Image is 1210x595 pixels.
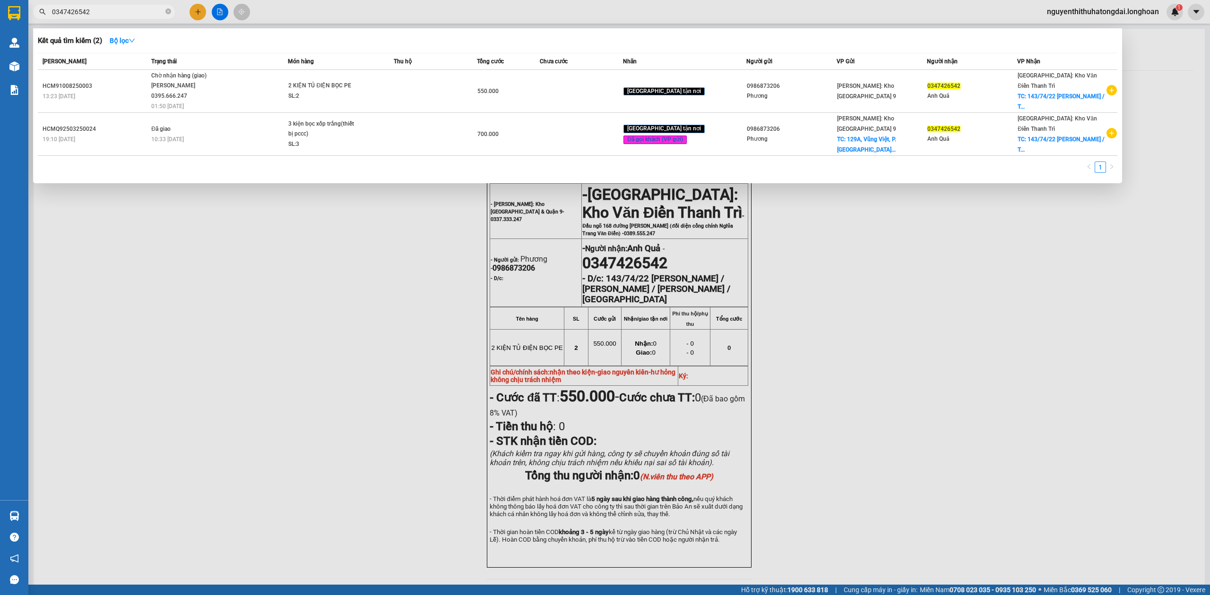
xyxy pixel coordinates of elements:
button: right [1106,161,1117,173]
strong: Bộ lọc [110,37,135,44]
span: 13:23 [DATE] [43,93,75,100]
span: [PERSON_NAME] [43,58,86,65]
span: 0347426542 [927,126,960,132]
img: warehouse-icon [9,61,19,71]
div: HCM91008250003 [43,81,148,91]
span: notification [10,554,19,563]
span: 0347426542 [927,83,960,89]
span: TC: 143/74/22 [PERSON_NAME] / T... [1018,93,1105,110]
span: [GEOGRAPHIC_DATA] tận nơi [623,87,705,96]
div: HCMQ92503250024 [43,124,148,134]
span: Đã gọi khách (VP gửi) [623,136,687,144]
div: Chờ nhận hàng (giao) [151,71,222,81]
img: solution-icon [9,85,19,95]
span: TC: 129A, Vũng Việt, P. [GEOGRAPHIC_DATA]... [837,136,896,153]
div: [PERSON_NAME] 0395.666.247 [151,81,222,101]
div: Phương [747,134,836,144]
div: SL: 2 [288,91,359,102]
a: 1 [1095,162,1106,172]
img: warehouse-icon [9,511,19,521]
span: search [39,8,46,15]
span: [PERSON_NAME]: Kho [GEOGRAPHIC_DATA] 9 [837,83,896,100]
span: [GEOGRAPHIC_DATA] tận nơi [623,125,705,133]
span: close-circle [165,8,171,14]
span: left [1086,164,1092,170]
span: 10:33 [DATE] [151,136,184,143]
div: 2 KIỆN TỦ ĐIỆN BỌC PE [288,81,359,91]
span: plus-circle [1106,85,1117,95]
span: [GEOGRAPHIC_DATA]: Kho Văn Điển Thanh Trì [1018,72,1097,89]
span: 700.000 [477,131,499,137]
button: left [1083,161,1095,173]
li: Next Page [1106,161,1117,173]
span: Người nhận [927,58,958,65]
span: question-circle [10,533,19,542]
span: Chưa cước [540,58,568,65]
span: right [1109,164,1115,170]
div: Phương [747,91,836,101]
span: VP Nhận [1017,58,1040,65]
span: down [129,37,135,44]
span: 01:50 [DATE] [151,103,184,110]
span: [PERSON_NAME]: Kho [GEOGRAPHIC_DATA] 9 [837,115,896,132]
span: 550.000 [477,88,499,94]
span: Người gửi [746,58,772,65]
span: Thu hộ [394,58,412,65]
span: TC: 143/74/22 [PERSON_NAME] / T... [1018,136,1105,153]
div: 0986873206 [747,124,836,134]
div: Anh Quả [927,91,1017,101]
img: warehouse-icon [9,38,19,48]
button: Bộ lọcdown [102,33,143,48]
div: 3 kiện bọc xốp trắng(thiết bị pccc) [288,119,359,139]
span: VP Gửi [837,58,855,65]
input: Tìm tên, số ĐT hoặc mã đơn [52,7,164,17]
div: Anh Quả [927,134,1017,144]
span: [GEOGRAPHIC_DATA]: Kho Văn Điển Thanh Trì [1018,115,1097,132]
span: message [10,575,19,584]
span: 19:10 [DATE] [43,136,75,143]
span: Tổng cước [477,58,504,65]
span: Đã giao [151,126,171,132]
li: 1 [1095,161,1106,173]
li: Previous Page [1083,161,1095,173]
div: SL: 3 [288,139,359,150]
span: close-circle [165,8,171,17]
h3: Kết quả tìm kiếm ( 2 ) [38,36,102,46]
span: Nhãn [623,58,637,65]
span: Trạng thái [151,58,177,65]
span: plus-circle [1106,128,1117,138]
img: logo-vxr [8,6,20,20]
div: 0986873206 [747,81,836,91]
span: Món hàng [288,58,314,65]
